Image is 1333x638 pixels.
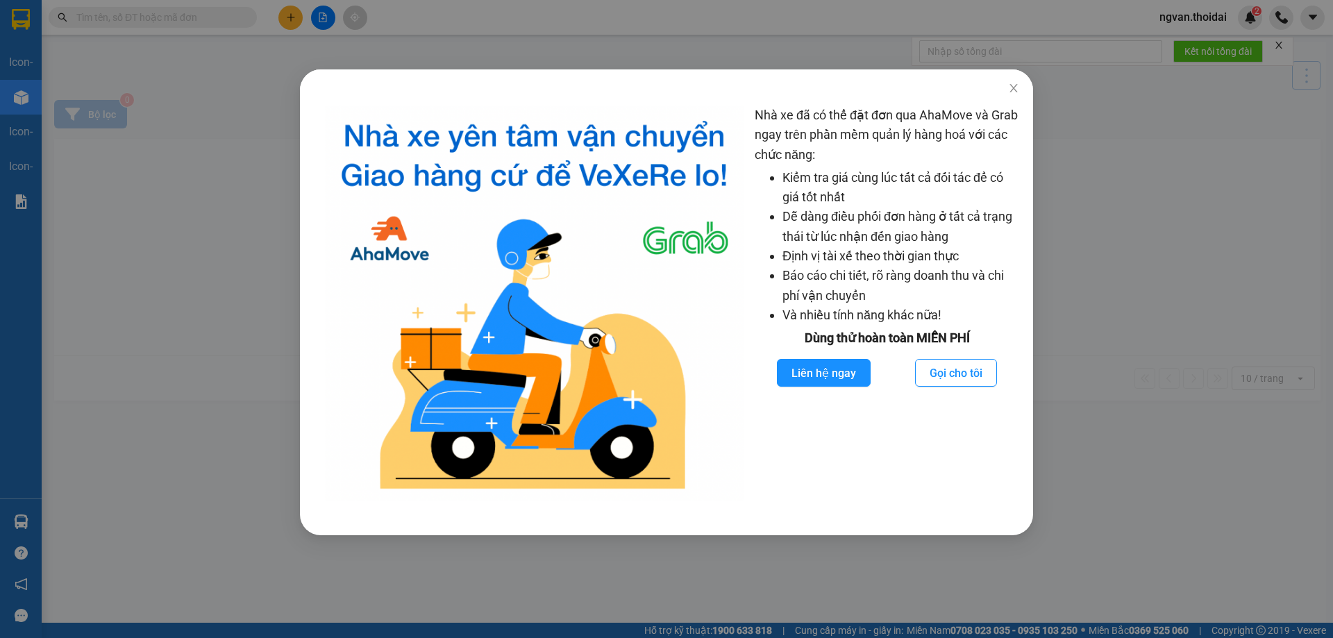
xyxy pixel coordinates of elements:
button: Gọi cho tôi [915,359,997,387]
span: Gọi cho tôi [930,364,982,382]
span: close [1008,83,1019,94]
li: Báo cáo chi tiết, rõ ràng doanh thu và chi phí vận chuyển [782,266,1019,305]
button: Close [994,69,1033,108]
div: Nhà xe đã có thể đặt đơn qua AhaMove và Grab ngay trên phần mềm quản lý hàng hoá với các chức năng: [755,106,1019,501]
li: Dễ dàng điều phối đơn hàng ở tất cả trạng thái từ lúc nhận đến giao hàng [782,207,1019,246]
li: Và nhiều tính năng khác nữa! [782,305,1019,325]
span: Liên hệ ngay [791,364,856,382]
li: Kiểm tra giá cùng lúc tất cả đối tác để có giá tốt nhất [782,168,1019,208]
div: Dùng thử hoàn toàn MIỄN PHÍ [755,328,1019,348]
li: Định vị tài xế theo thời gian thực [782,246,1019,266]
img: logo [325,106,744,501]
button: Liên hệ ngay [777,359,871,387]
